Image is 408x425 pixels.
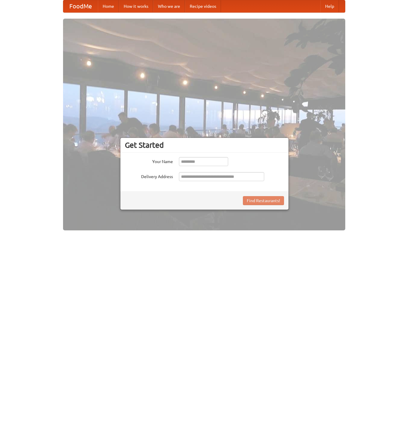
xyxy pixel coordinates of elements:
[185,0,221,12] a: Recipe videos
[125,157,173,165] label: Your Name
[98,0,119,12] a: Home
[243,196,284,205] button: Find Restaurants!
[125,172,173,180] label: Delivery Address
[63,0,98,12] a: FoodMe
[320,0,339,12] a: Help
[119,0,153,12] a: How it works
[153,0,185,12] a: Who we are
[125,141,284,150] h3: Get Started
